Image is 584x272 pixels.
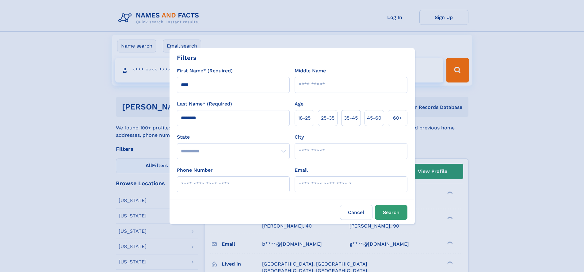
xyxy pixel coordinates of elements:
[344,114,358,122] span: 35‑45
[177,167,213,174] label: Phone Number
[177,100,232,108] label: Last Name* (Required)
[177,67,233,75] label: First Name* (Required)
[177,133,290,141] label: State
[295,167,308,174] label: Email
[367,114,381,122] span: 45‑60
[298,114,311,122] span: 18‑25
[393,114,402,122] span: 60+
[321,114,334,122] span: 25‑35
[295,67,326,75] label: Middle Name
[340,205,372,220] label: Cancel
[375,205,407,220] button: Search
[295,100,303,108] label: Age
[295,133,304,141] label: City
[177,53,197,62] div: Filters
